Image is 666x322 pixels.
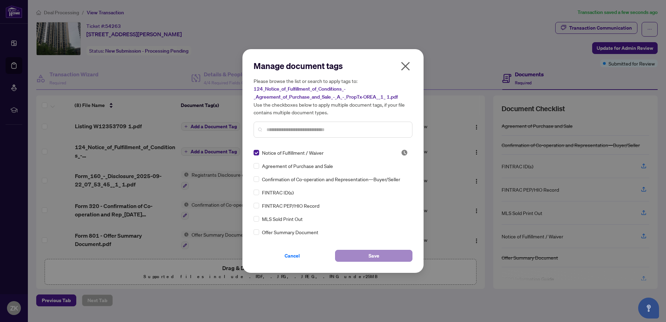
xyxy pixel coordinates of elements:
[262,202,319,209] span: FINTRAC PEP/HIO Record
[262,228,318,236] span: Offer Summary Document
[369,250,379,261] span: Save
[401,149,408,156] img: status
[254,250,331,262] button: Cancel
[254,77,412,116] h5: Please browse the list or search to apply tags to: Use the checkboxes below to apply multiple doc...
[262,215,303,223] span: MLS Sold Print Out
[262,175,400,183] span: Confirmation of Co-operation and Representation—Buyer/Seller
[638,298,659,319] button: Open asap
[254,86,398,100] span: 124_Notice_of_Fulfillment_of_Conditions_-_Agreement_of_Purchase_and_Sale_-_A_-_PropTx-OREA__1_ 1.pdf
[400,61,411,72] span: close
[401,149,408,156] span: Pending Review
[262,189,294,196] span: FINTRAC ID(s)
[285,250,300,261] span: Cancel
[262,162,333,170] span: Agreement of Purchase and Sale
[262,149,324,156] span: Notice of Fulfillment / Waiver
[335,250,412,262] button: Save
[254,60,412,71] h2: Manage document tags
